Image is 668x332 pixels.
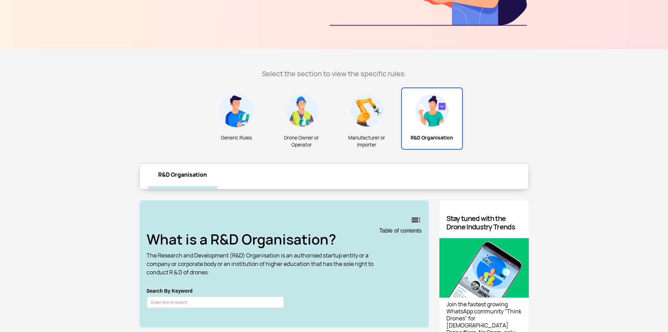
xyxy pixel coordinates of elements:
input: Enter text to search [147,296,284,308]
span: Manufacturer or Importer [338,134,395,148]
h2: What is a R&D Organisation? [147,231,375,248]
label: Search By Keyword [147,287,193,294]
img: Generic Rules [220,93,253,127]
a: R&D Organisation [148,164,217,189]
img: R&D Organisation [415,93,449,127]
span: R&D Organisation [404,134,460,141]
img: Drone Owner or <br/> Operator [285,93,318,127]
h5: The Research and Development (R&D) Organisation is an authorised startup entity or a company or c... [147,252,375,277]
span: Generic Rules [208,134,265,141]
span: Drone Owner or Operator [273,134,330,148]
img: Manufacturer or Importer [350,93,384,127]
span: Table of contents [375,227,421,234]
h4: Stay tuned with the Drone Industry Trends [446,214,522,231]
img: Recent updates on drone rules. [439,238,529,298]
